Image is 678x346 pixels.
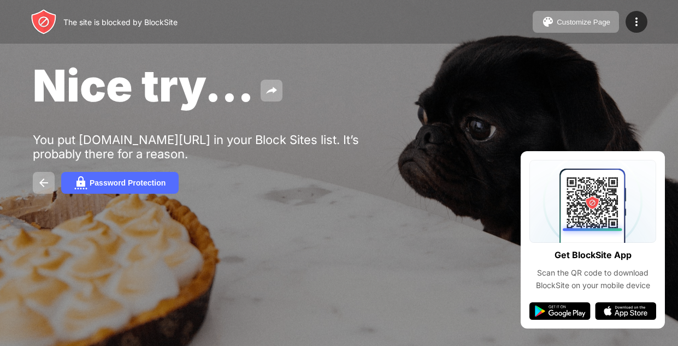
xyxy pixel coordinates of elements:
[33,133,370,161] div: You put [DOMAIN_NAME][URL] in your Block Sites list. It’s probably there for a reason.
[529,267,656,291] div: Scan the QR code to download BlockSite on your mobile device
[595,302,656,320] img: app-store.svg
[31,9,57,35] img: header-logo.svg
[63,17,178,27] div: The site is blocked by BlockSite
[90,178,166,187] div: Password Protection
[37,176,50,189] img: back.svg
[61,172,179,194] button: Password Protection
[557,18,610,26] div: Customize Page
[541,15,555,28] img: pallet.svg
[33,59,254,112] span: Nice try...
[265,84,278,97] img: share.svg
[630,15,643,28] img: menu-icon.svg
[529,302,591,320] img: google-play.svg
[533,11,619,33] button: Customize Page
[74,176,87,189] img: password.svg
[555,247,632,263] div: Get BlockSite App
